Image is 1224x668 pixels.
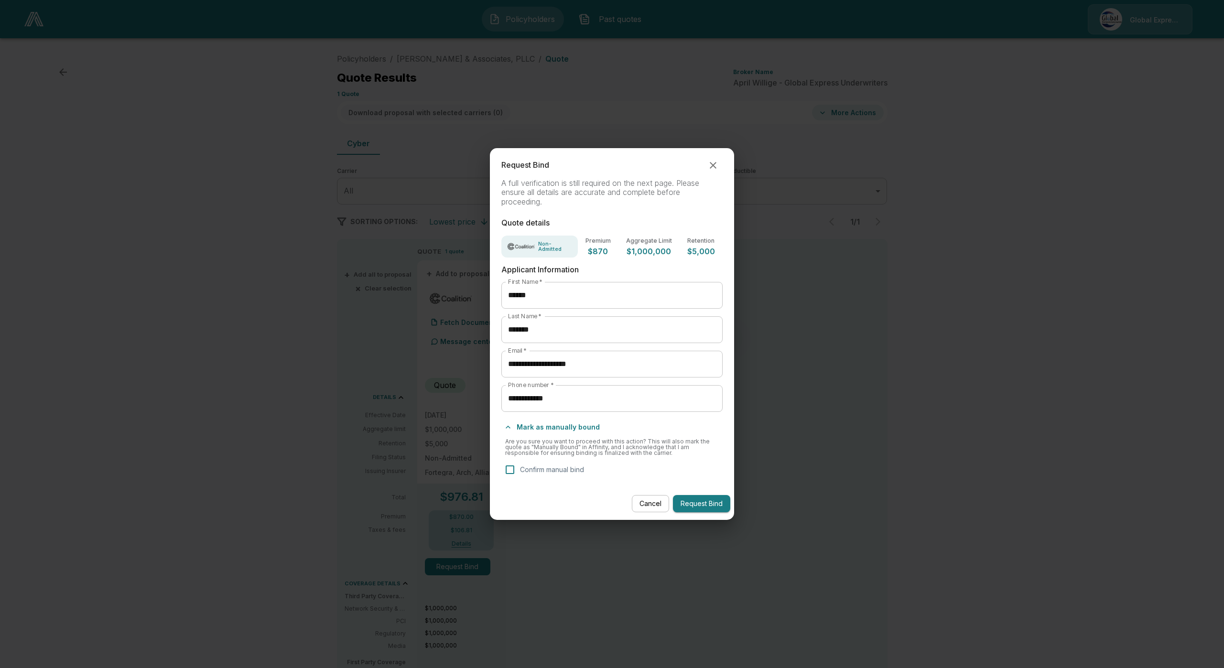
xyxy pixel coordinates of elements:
[520,464,584,474] p: Confirm manual bind
[632,495,669,513] button: Cancel
[626,238,672,244] p: Aggregate Limit
[687,238,715,244] p: Retention
[585,248,611,255] p: $870
[538,241,572,252] p: Non-Admitted
[626,248,672,255] p: $1,000,000
[501,179,723,207] p: A full verification is still required on the next page. Please ensure all details are accurate an...
[501,265,723,274] p: Applicant Information
[501,161,549,170] p: Request Bind
[585,238,611,244] p: Premium
[508,346,527,355] label: Email
[687,248,715,255] p: $5,000
[501,420,604,435] button: Mark as manually bound
[501,218,723,227] p: Quote details
[508,312,542,320] label: Last Name
[507,242,536,251] img: Carrier Logo
[508,381,553,389] label: Phone number
[505,439,719,456] p: Are you sure you want to proceed with this action? This will also mark the quote as "Manually Bou...
[673,495,730,513] button: Request Bind
[508,278,542,286] label: First Name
